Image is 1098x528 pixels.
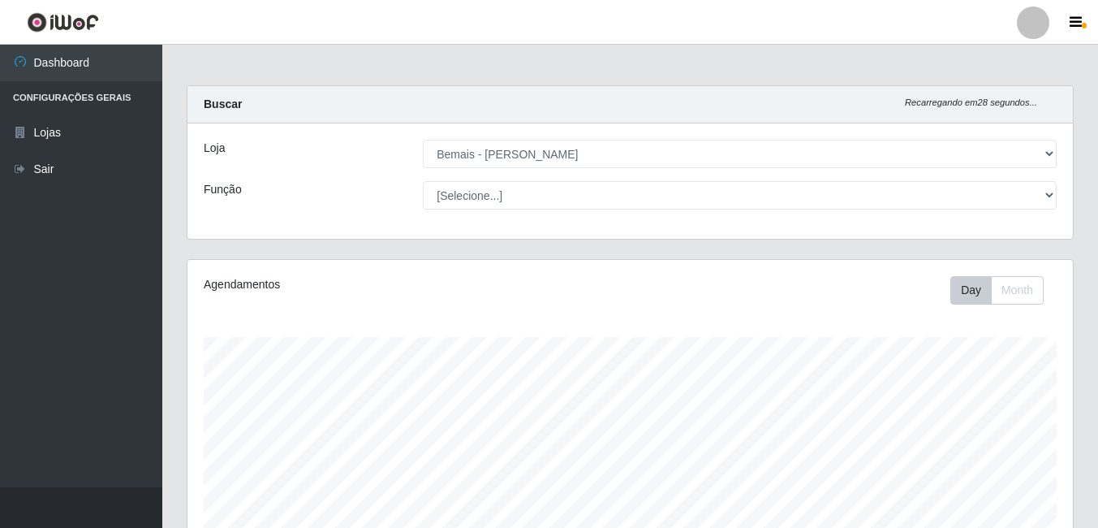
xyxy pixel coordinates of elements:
[204,181,242,198] label: Função
[950,276,992,305] button: Day
[204,276,545,293] div: Agendamentos
[950,276,1057,305] div: Toolbar with button groups
[27,12,99,32] img: CoreUI Logo
[204,97,242,110] strong: Buscar
[204,140,225,157] label: Loja
[991,276,1044,305] button: Month
[950,276,1044,305] div: First group
[905,97,1037,107] i: Recarregando em 28 segundos...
